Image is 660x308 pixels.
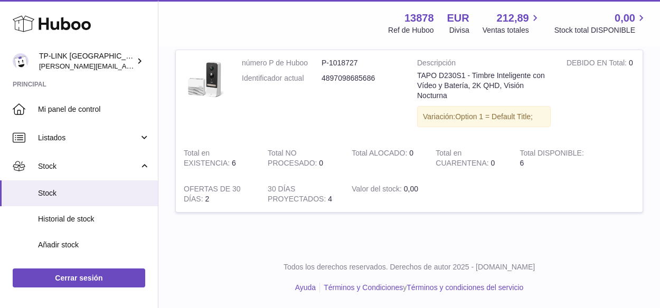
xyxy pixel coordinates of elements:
a: 0,00 Stock total DISPONIBLE [554,11,647,35]
span: 0,00 [615,11,635,25]
strong: Valor del stock [352,185,404,196]
span: Historial de entregas [38,266,150,276]
td: 0 [260,140,344,176]
strong: DEBIDO EN Total [567,59,629,70]
strong: 13878 [404,11,434,25]
td: 0 [559,50,643,140]
div: Variación: [417,106,551,128]
strong: Total en CUARENTENA [436,149,491,170]
strong: Total ALOCADO [352,149,409,160]
dd: P-1018727 [322,58,401,68]
dt: Identificador actual [242,73,322,83]
dd: 4897098685686 [322,73,401,83]
span: Stock [38,188,150,198]
strong: Total NO PROCESADO [268,149,319,170]
strong: 30 DÍAS PROYECTADOS [268,185,328,206]
span: 212,89 [497,11,529,25]
span: Añadir stock [38,240,150,250]
span: Stock [38,161,139,171]
strong: Descripción [417,58,551,71]
p: Todos los derechos reservados. Derechos de autor 2025 - [DOMAIN_NAME] [167,262,652,272]
span: [PERSON_NAME][EMAIL_ADDRESS][DOMAIN_NAME] [39,62,212,70]
td: 0 [344,140,428,176]
strong: EUR [447,11,469,25]
div: Divisa [449,25,469,35]
a: Ayuda [295,283,316,292]
a: Términos y Condiciones [324,283,403,292]
a: Términos y condiciones del servicio [407,283,523,292]
li: y [320,283,523,293]
dt: número P de Huboo [242,58,322,68]
a: 212,89 Ventas totales [483,11,541,35]
span: Historial de stock [38,214,150,224]
strong: Total DISPONIBLE [520,149,583,160]
td: 2 [176,176,260,212]
span: Listados [38,133,139,143]
span: 0,00 [404,185,418,193]
span: Option 1 = Default Title; [455,112,533,121]
span: 0 [491,159,495,167]
span: Stock total DISPONIBLE [554,25,647,35]
div: TP-LINK [GEOGRAPHIC_DATA], SOCIEDAD LIMITADA [39,51,134,71]
img: celia.yan@tp-link.com [13,53,29,69]
strong: OFERTAS DE 30 DÍAS [184,185,241,206]
td: 6 [176,140,260,176]
td: 6 [512,140,596,176]
a: Cerrar sesión [13,268,145,287]
span: Ventas totales [483,25,541,35]
div: Ref de Huboo [388,25,433,35]
td: 4 [260,176,344,212]
strong: Total en EXISTENCIA [184,149,232,170]
div: TAPO D230S1 - Timbre Inteligente con Vídeo y Batería, 2K QHD, Visión Nocturna [417,71,551,101]
img: product image [184,58,226,100]
span: Mi panel de control [38,104,150,114]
